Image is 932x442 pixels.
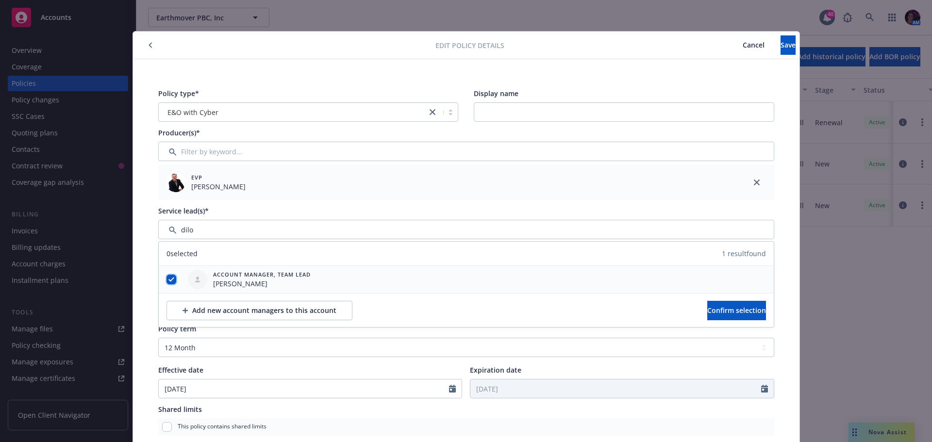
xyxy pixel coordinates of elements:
button: Save [781,35,796,55]
input: MM/DD/YYYY [159,379,449,398]
input: Filter by keyword... [158,142,774,161]
a: close [751,177,763,188]
span: 1 result found [722,248,766,259]
img: employee photo [166,173,185,192]
span: EVP [191,173,246,181]
div: Add new account managers to this account [183,301,336,320]
button: Cancel [727,35,781,55]
span: Display name [474,89,518,98]
input: Filter by keyword... [158,220,774,239]
span: Confirm selection [707,306,766,315]
span: Account Manager, Team Lead [213,270,311,278]
span: Cancel [743,40,765,49]
span: Expiration date [470,365,521,375]
span: Producer(s)* [158,128,200,137]
span: [PERSON_NAME] [213,278,311,289]
span: E&O with Cyber [164,107,422,117]
svg: Calendar [761,385,768,393]
span: Save [781,40,796,49]
span: E&O with Cyber [167,107,218,117]
button: Add new account managers to this account [166,301,352,320]
span: Edit policy details [435,40,504,50]
svg: Calendar [449,385,456,393]
span: Service lead(s)* [158,206,209,215]
a: close [427,106,438,118]
span: Policy term [158,324,196,333]
span: [PERSON_NAME] [191,181,246,192]
span: Policy type* [158,89,199,98]
div: This policy contains shared limits [158,418,774,436]
span: Effective date [158,365,203,375]
input: MM/DD/YYYY [470,379,761,398]
span: Shared limits [158,405,202,414]
button: Confirm selection [707,301,766,320]
span: 0 selected [166,248,198,259]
